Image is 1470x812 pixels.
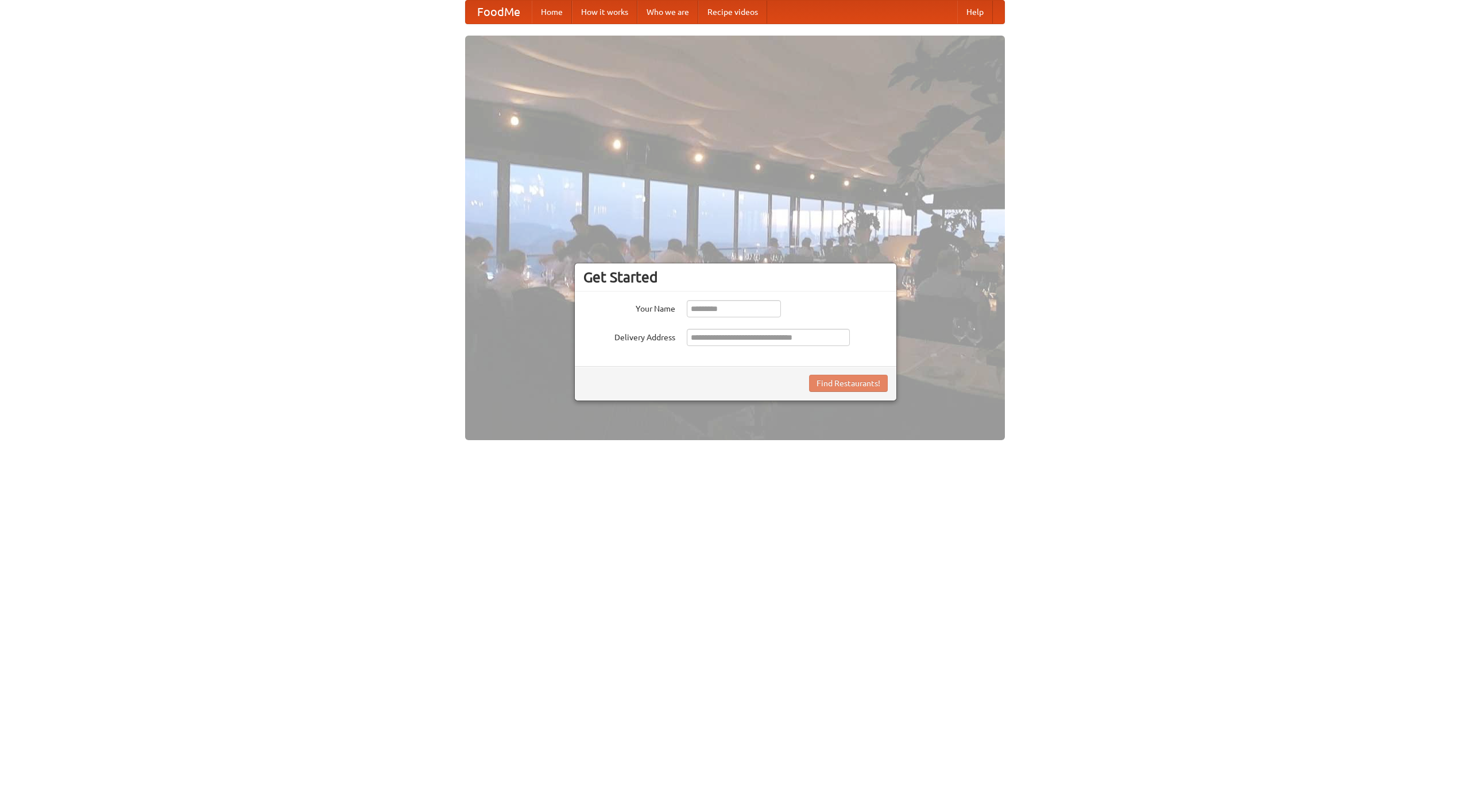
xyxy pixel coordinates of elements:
a: Who we are [637,1,698,24]
a: FoodMe [466,1,532,24]
h3: Get Started [583,269,888,286]
a: How it works [572,1,637,24]
a: Help [957,1,993,24]
button: Find Restaurants! [809,375,888,392]
label: Delivery Address [583,329,675,343]
a: Recipe videos [698,1,767,24]
label: Your Name [583,300,675,314]
a: Home [532,1,572,24]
